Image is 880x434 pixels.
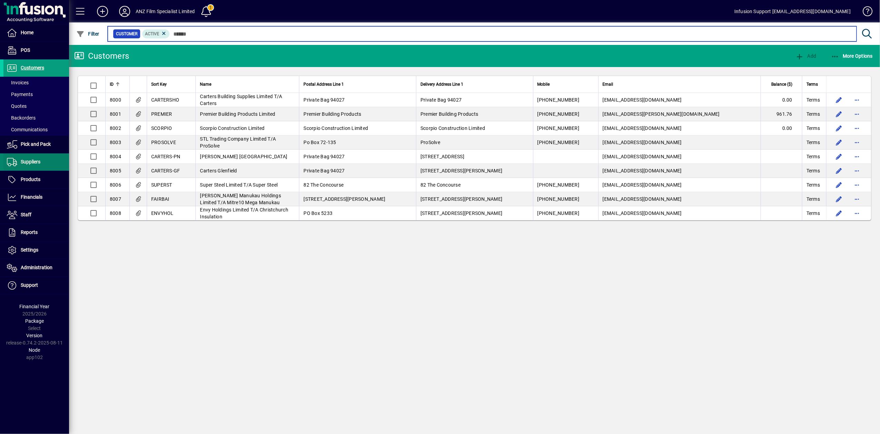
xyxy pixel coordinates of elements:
span: Sort Key [151,81,167,88]
button: More options [851,165,862,176]
span: 8001 [110,111,121,117]
span: Add [795,53,816,59]
div: Name [200,81,295,88]
button: More options [851,108,862,120]
button: Profile [114,5,136,18]
span: Super Steel Limited T/A Super Steel [200,182,278,188]
span: Filter [76,31,99,37]
div: Mobile [538,81,594,88]
span: Support [21,282,38,288]
button: Edit [833,208,844,219]
span: Carters Building Supplies Limited T/A Carters [200,94,282,106]
span: 8005 [110,168,121,173]
span: 8006 [110,182,121,188]
span: Terms [806,196,820,202]
span: Premier Building Products [303,111,361,117]
button: More options [851,179,862,190]
span: Staff [21,212,31,217]
a: Products [3,171,69,188]
span: [STREET_ADDRESS][PERSON_NAME] [420,196,502,202]
span: SCORPIO [151,125,172,131]
a: Settings [3,242,69,259]
span: Products [21,177,40,182]
span: [EMAIL_ADDRESS][DOMAIN_NAME] [603,210,682,216]
a: Suppliers [3,153,69,171]
mat-chip: Activation Status: Active [142,29,170,38]
span: [EMAIL_ADDRESS][PERSON_NAME][DOMAIN_NAME] [603,111,720,117]
span: Reports [21,229,38,235]
span: [EMAIL_ADDRESS][DOMAIN_NAME] [603,140,682,145]
a: Knowledge Base [858,1,871,24]
a: Support [3,277,69,294]
button: More options [851,194,862,205]
span: [EMAIL_ADDRESS][DOMAIN_NAME] [603,125,682,131]
span: Private Bag 94027 [420,97,462,103]
button: Edit [833,194,844,205]
span: Invoices [7,80,29,85]
button: Edit [833,179,844,190]
span: Terms [806,167,820,174]
span: PROSOLVE [151,140,176,145]
span: Terms [806,125,820,132]
span: 82 The Concourse [303,182,344,188]
button: Filter [75,28,101,40]
span: [PHONE_NUMBER] [538,196,580,202]
button: More options [851,151,862,162]
span: Postal Address Line 1 [303,81,344,88]
span: PO Box 5233 [303,210,332,216]
span: POS [21,47,30,53]
div: Email [603,81,756,88]
span: Customer [116,30,137,37]
span: Quotes [7,103,27,109]
span: Backorders [7,115,36,121]
span: [STREET_ADDRESS][PERSON_NAME] [303,196,385,202]
span: [EMAIL_ADDRESS][DOMAIN_NAME] [603,182,682,188]
a: Quotes [3,100,69,112]
span: 82 The Concourse [420,182,461,188]
span: PREMIER [151,111,172,117]
span: [EMAIL_ADDRESS][DOMAIN_NAME] [603,196,682,202]
span: [PHONE_NUMBER] [538,182,580,188]
span: Terms [806,181,820,188]
div: ANZ Film Specialist Limited [136,6,195,17]
button: Edit [833,151,844,162]
span: Carters Glenfield [200,168,237,173]
span: [STREET_ADDRESS][PERSON_NAME] [420,210,502,216]
button: Add [794,50,818,62]
span: Active [145,31,159,36]
span: SUPERST [151,182,172,188]
div: Customers [74,50,129,62]
a: POS [3,42,69,59]
button: Add [91,5,114,18]
span: Terms [806,111,820,117]
button: More options [851,208,862,219]
span: CARTERS-GF [151,168,180,173]
a: Payments [3,88,69,100]
span: [EMAIL_ADDRESS][DOMAIN_NAME] [603,97,682,103]
a: Staff [3,206,69,224]
span: Balance ($) [771,81,792,88]
div: Balance ($) [765,81,799,88]
td: 0.00 [761,121,802,135]
span: Scorpio Construction Limited [303,125,368,131]
span: ID [110,81,114,88]
span: Home [21,30,33,35]
div: Infusion Support [EMAIL_ADDRESS][DOMAIN_NAME] [734,6,851,17]
span: Premier Building Products [420,111,478,117]
div: ID [110,81,125,88]
span: [PHONE_NUMBER] [538,97,580,103]
span: Premier Building Products Limited [200,111,275,117]
span: Settings [21,247,38,253]
span: Terms [806,139,820,146]
button: More options [851,123,862,134]
span: Scorpio Construction Limited [420,125,485,131]
button: Edit [833,94,844,105]
span: Version [27,333,43,338]
span: Scorpio Construction Limited [200,125,264,131]
span: CARTERSHO [151,97,179,103]
span: 8008 [110,210,121,216]
a: Administration [3,259,69,276]
span: More Options [831,53,873,59]
a: Invoices [3,77,69,88]
a: Reports [3,224,69,241]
